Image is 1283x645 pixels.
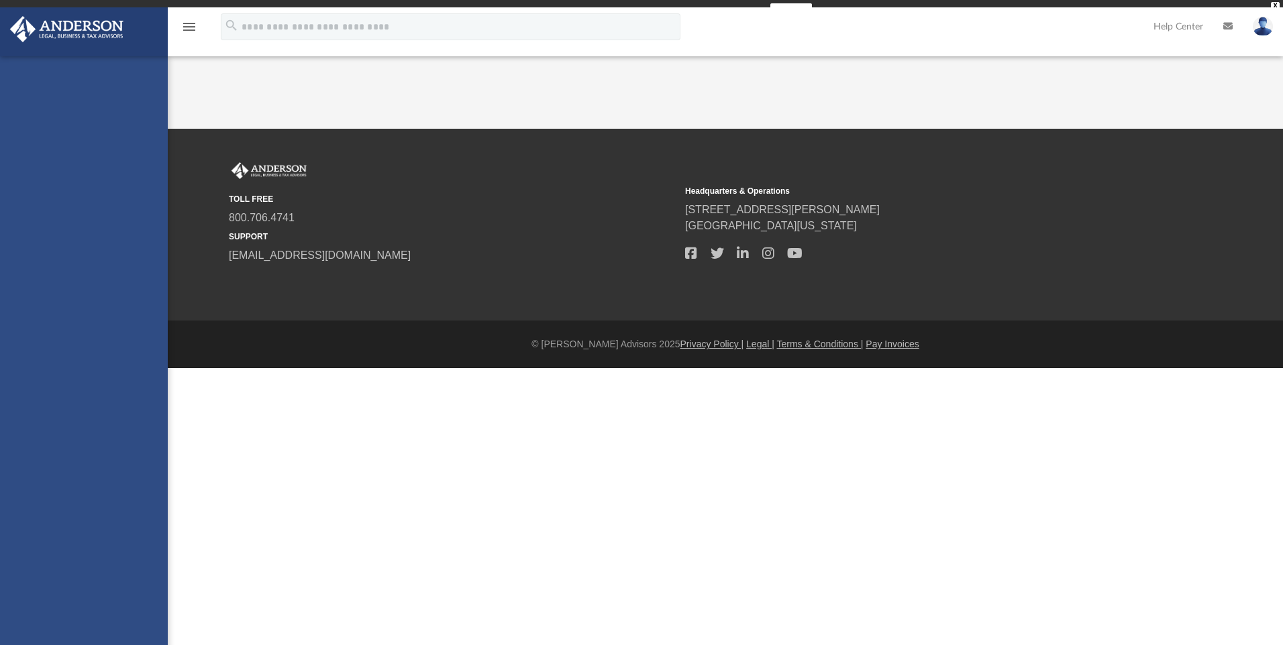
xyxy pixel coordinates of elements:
div: © [PERSON_NAME] Advisors 2025 [168,337,1283,351]
a: Pay Invoices [866,339,919,349]
a: 800.706.4741 [229,212,295,223]
a: menu [181,25,197,35]
i: menu [181,19,197,35]
small: Headquarters & Operations [685,185,1132,197]
img: User Pic [1253,17,1273,36]
div: Get a chance to win 6 months of Platinum for free just by filling out this [471,3,764,19]
a: Privacy Policy | [680,339,744,349]
a: Terms & Conditions | [777,339,864,349]
small: TOLL FREE [229,193,676,205]
div: close [1271,2,1280,10]
a: [STREET_ADDRESS][PERSON_NAME] [685,204,880,215]
i: search [224,18,239,33]
a: Legal | [746,339,774,349]
img: Anderson Advisors Platinum Portal [6,16,127,42]
a: [EMAIL_ADDRESS][DOMAIN_NAME] [229,249,411,261]
a: survey [770,3,812,19]
a: [GEOGRAPHIC_DATA][US_STATE] [685,220,857,231]
small: SUPPORT [229,231,676,243]
img: Anderson Advisors Platinum Portal [229,162,309,180]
